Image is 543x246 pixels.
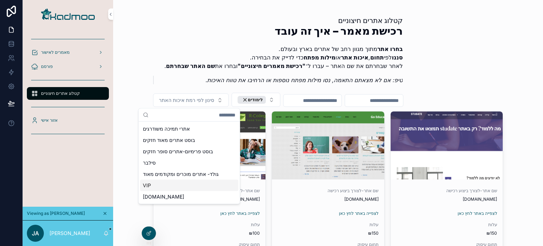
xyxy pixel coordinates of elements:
img: App logo [41,8,95,20]
strong: "רכישת מאמרים חיצוניים" [238,62,305,69]
div: אתרי תמיכה משודרגים [140,123,238,135]
a: פורסם [27,60,109,73]
div: scrollable content [23,28,113,149]
span: [DOMAIN_NAME] [396,196,497,202]
div: לימודים [238,96,266,104]
span: ₪150 [278,230,379,236]
span: שם אתר-לצורך ביצוע רכישה [396,188,497,194]
div: בוסט פרימיום-אתרים סופר חזקים [140,146,238,157]
span: ₪150 [396,230,497,236]
span: עלות [159,222,260,228]
a: לצפייה באתר לחץ כאן [457,211,497,216]
div: [DOMAIN_NAME] [140,191,238,202]
div: סילבר [140,157,238,168]
strong: סננו [392,54,403,61]
strong: בחרו אתר [377,45,403,52]
a: מאמרים לאישור [27,46,109,59]
span: [DOMAIN_NAME] [278,196,379,202]
span: ja [32,229,39,238]
span: עלות [396,222,497,228]
a: לצפייה באתר לחץ כאן [339,211,379,216]
li: מתוך מגוון רחב של אתרים בארץ ובעולם. [164,45,403,53]
strong: מילות מפתח [304,54,335,61]
li: לאחר שבחרתם את שם האתר – עברו ל־ ובחרו את . [164,62,403,70]
div: VIP [140,180,238,191]
button: Unselect LYMVDYM [238,96,266,104]
li: לפי , או כדי לדייק את הבחירה. [164,53,403,62]
span: ₪100 [159,230,260,236]
span: קטלוג אתרים חיצוניים [41,91,80,96]
strong: תחום [370,54,384,61]
button: Select Button [153,93,229,107]
div: Suggestions [139,122,240,204]
a: לצפייה באתר לחץ כאן [220,211,260,216]
div: צילום-מסך-2025-08-22-231405.png [272,111,384,179]
span: אזור אישי [41,118,58,123]
h1: קטלוג אתרים חיצוניים [153,16,403,25]
strong: איכות אתר [341,54,368,61]
div: גולד- אתרים מוכרים ומקודמים מאוד [140,168,238,180]
a: אזור אישי [27,114,109,127]
p: טיפ: אם לא מצאתם התאמה, נסו מילות מפתח נוספות או הרחיבו את טווח האיכות. [159,76,403,84]
div: צילום-מסך-2025-08-22-231531.png [391,111,503,179]
span: סינון לפי רמת איכות האתר [159,97,214,104]
a: קטלוג אתרים חיצוניים [27,87,109,100]
div: בוסט אתרים מאוד חזקים [140,135,238,146]
span: שם אתר-לצורך ביצוע רכישה [278,188,379,194]
button: Select Button [232,93,281,107]
strong: שם האתר שבחרתם [166,62,215,69]
span: מאמרים לאישור [41,50,70,55]
p: [PERSON_NAME] [49,230,90,237]
span: פורסם [41,64,53,69]
h1: רכישת מאמר – איך זה עובד [153,25,403,36]
span: Viewing as [PERSON_NAME] [27,211,85,216]
span: עלות [278,222,379,228]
